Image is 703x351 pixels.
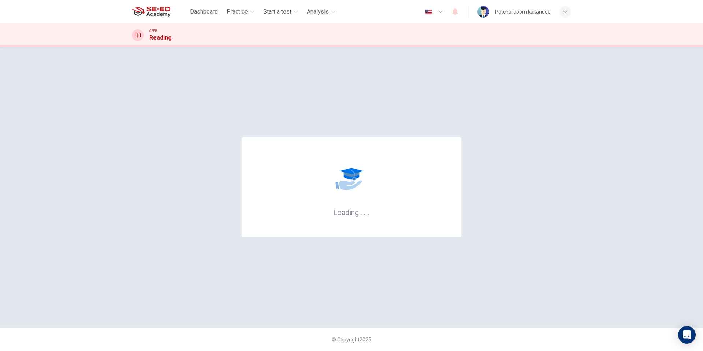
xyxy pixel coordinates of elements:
h6: . [364,206,366,218]
span: Dashboard [190,7,218,16]
span: © Copyright 2025 [332,337,371,343]
button: Dashboard [187,5,221,18]
img: en [424,9,433,15]
button: Analysis [304,5,338,18]
span: CEFR [149,28,157,33]
button: Start a test [260,5,301,18]
span: Practice [227,7,248,16]
img: Profile picture [477,6,489,18]
h1: Reading [149,33,172,42]
div: Patcharaporn kakandee [495,7,551,16]
button: Practice [224,5,257,18]
a: SE-ED Academy logo [132,4,187,19]
h6: . [367,206,370,218]
div: Open Intercom Messenger [678,326,696,344]
h6: Loading [333,207,370,217]
h6: . [360,206,362,218]
span: Start a test [263,7,291,16]
img: SE-ED Academy logo [132,4,170,19]
span: Analysis [307,7,329,16]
